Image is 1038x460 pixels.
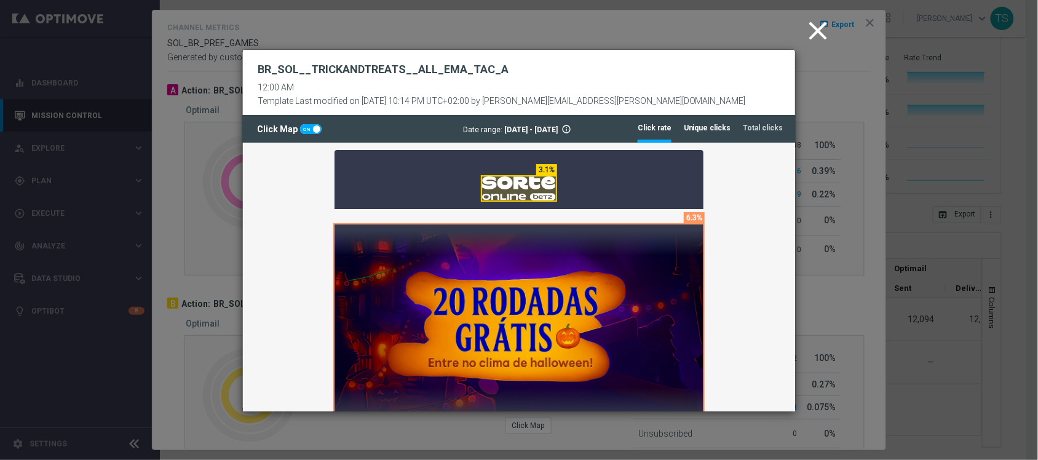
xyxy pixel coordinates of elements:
[464,125,503,134] span: Date range:
[743,123,783,133] tab-header: Total clicks
[803,15,834,46] i: close
[505,125,558,134] span: [DATE] - [DATE]
[638,123,672,133] tab-header: Click rate
[258,93,746,106] div: Template Last modified on [DATE] 10:14 PM UTC+02:00 by [PERSON_NAME][EMAIL_ADDRESS][PERSON_NAME][...
[562,124,572,134] i: info_outline
[257,124,300,134] span: Click Map
[258,62,509,77] h2: BR_SOL__TRICKANDTREATS__ALL_EMA_TAC_A
[258,82,746,93] div: 12:00 AM
[801,12,839,50] button: close
[684,123,731,133] tab-header: Unique clicks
